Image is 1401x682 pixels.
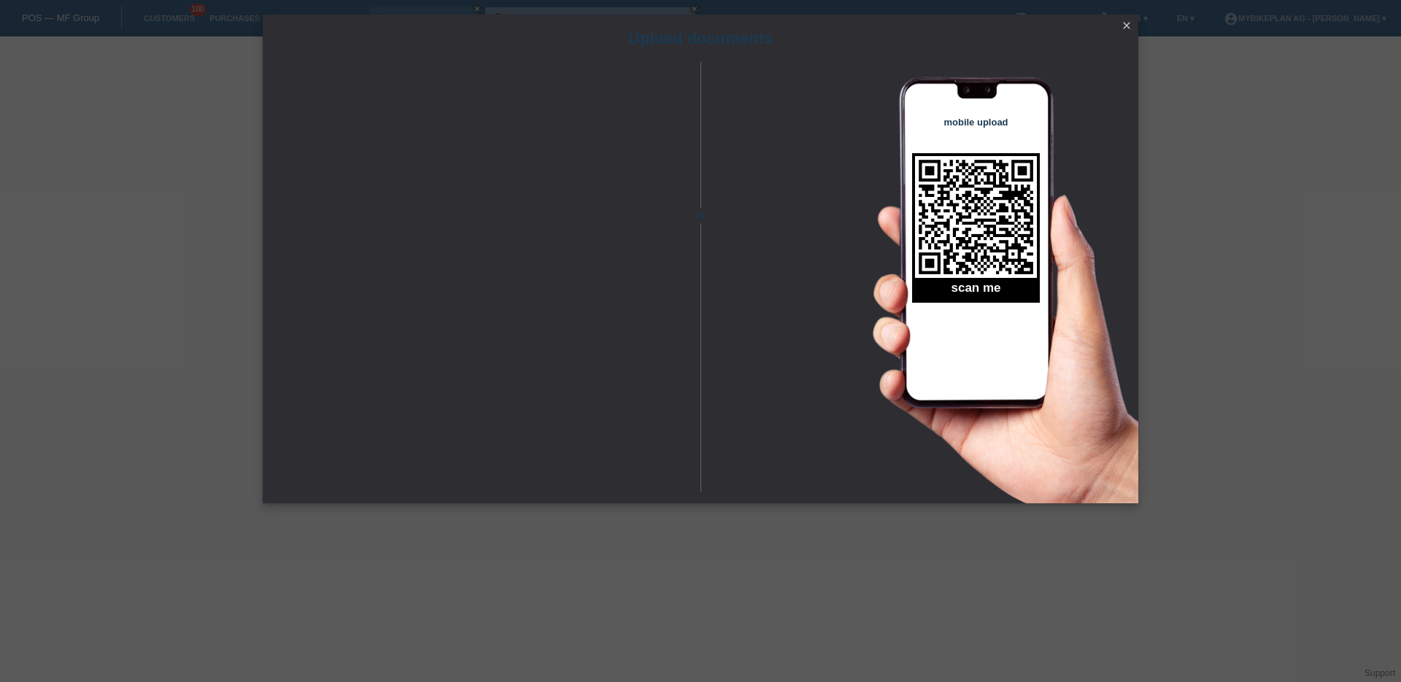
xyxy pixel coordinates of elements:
[285,98,675,463] iframe: Upload
[912,281,1040,303] h2: scan me
[675,208,726,223] span: or
[1121,20,1132,31] i: close
[912,117,1040,128] h4: mobile upload
[1117,18,1136,35] a: close
[263,29,1138,47] h1: Upload documents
